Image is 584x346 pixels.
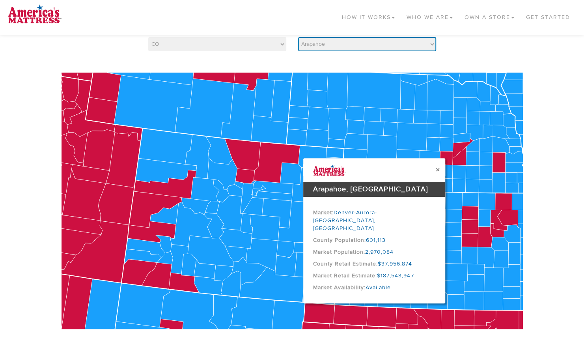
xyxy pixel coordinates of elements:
[378,260,381,267] span: $
[313,284,366,291] b: Market Availability:
[313,272,377,279] b: Market Retail Estimate:
[435,166,439,174] button: ×
[8,4,62,24] img: logo
[313,237,366,244] b: County Population:
[303,164,345,176] img: logo
[459,4,520,27] a: Own a Store
[313,209,377,232] span: Denver-Aurora-[GEOGRAPHIC_DATA], [GEOGRAPHIC_DATA]
[313,209,334,216] b: Market:
[313,260,378,267] b: County Retail Estimate:
[381,260,412,267] span: 37,956,874
[377,272,381,279] span: $
[401,4,459,27] a: Who We Are
[365,249,394,256] span: 2,970,084
[366,237,386,244] span: 601,113
[381,272,414,279] span: 187,543,947
[336,4,401,27] a: How It Works
[520,4,576,27] a: Get Started
[366,284,391,291] span: Available
[313,249,365,256] b: Market Population:
[313,185,427,194] span: Arapahoe, [GEOGRAPHIC_DATA]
